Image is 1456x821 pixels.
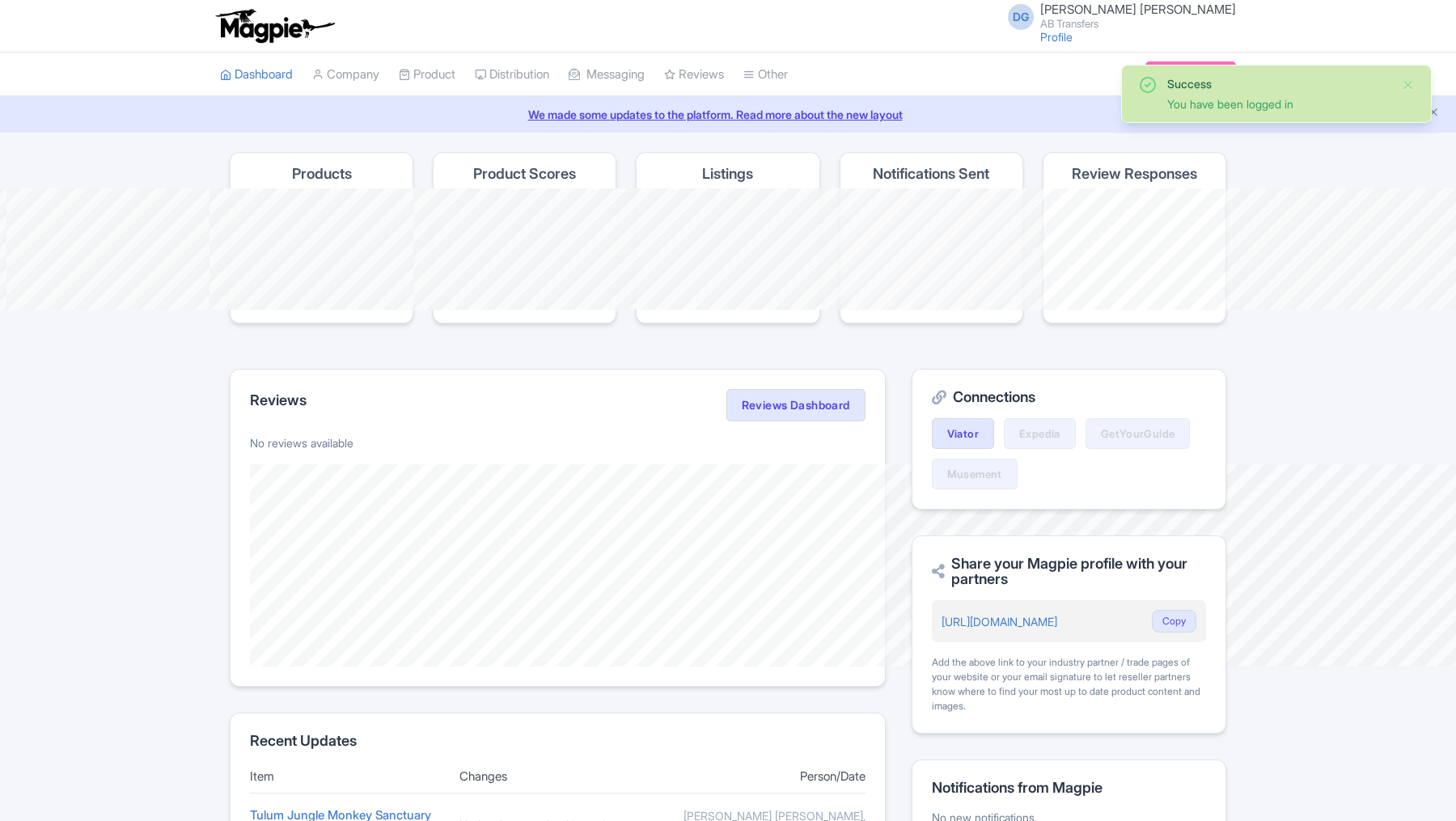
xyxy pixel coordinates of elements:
[312,53,379,97] a: Company
[1402,75,1415,95] button: Close
[942,615,1057,628] a: [URL][DOMAIN_NAME]
[932,780,1206,796] h2: Notifications from Magpie
[250,434,866,451] p: No reviews available
[475,53,549,97] a: Distribution
[702,166,753,182] h4: Listings
[932,655,1206,713] div: Add the above link to your industry partner / trade pages of your website or your email signature...
[1040,30,1073,44] a: Profile
[1040,2,1236,17] span: [PERSON_NAME] [PERSON_NAME]
[873,166,989,182] h4: Notifications Sent
[212,8,337,44] img: logo-ab69f6fb50320c5b225c76a69d11143b.png
[664,53,724,97] a: Reviews
[1167,95,1389,112] div: You have been logged in
[399,53,455,97] a: Product
[998,3,1236,29] a: DG [PERSON_NAME] [PERSON_NAME] AB Transfers
[932,418,994,449] a: Viator
[1428,104,1440,123] button: Close announcement
[569,53,645,97] a: Messaging
[292,166,352,182] h4: Products
[726,389,866,421] a: Reviews Dashboard
[473,166,576,182] h4: Product Scores
[220,53,293,97] a: Dashboard
[1004,418,1076,449] a: Expedia
[1152,610,1196,633] button: Copy
[1167,75,1389,92] div: Success
[1040,19,1236,29] small: AB Transfers
[250,392,307,408] h2: Reviews
[250,733,866,749] h2: Recent Updates
[932,389,1206,405] h2: Connections
[1086,418,1191,449] a: GetYourGuide
[669,768,866,786] div: Person/Date
[743,53,788,97] a: Other
[932,459,1018,489] a: Musement
[10,106,1446,123] a: We made some updates to the platform. Read more about the new layout
[250,768,447,786] div: Item
[932,556,1206,588] h2: Share your Magpie profile with your partners
[1145,61,1236,86] a: Subscription
[1008,4,1034,30] span: DG
[1072,166,1197,182] h4: Review Responses
[459,768,656,786] div: Changes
